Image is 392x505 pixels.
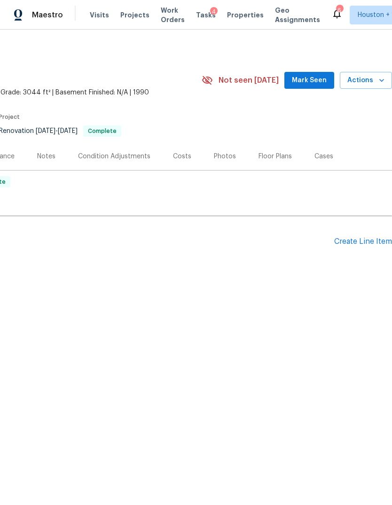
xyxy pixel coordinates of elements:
span: Work Orders [161,6,185,24]
span: Projects [120,10,149,20]
span: Actions [347,75,384,86]
span: [DATE] [36,128,55,134]
div: 4 [210,7,218,16]
button: Mark Seen [284,72,334,89]
div: Notes [37,152,55,161]
div: Floor Plans [259,152,292,161]
div: Cases [314,152,333,161]
span: Maestro [32,10,63,20]
span: Properties [227,10,264,20]
div: Create Line Item [334,237,392,246]
span: [DATE] [58,128,78,134]
div: Costs [173,152,191,161]
span: Mark Seen [292,75,327,86]
button: Actions [340,72,392,89]
div: 6 [336,6,343,15]
div: Condition Adjustments [78,152,150,161]
span: Complete [84,128,120,134]
span: Tasks [196,12,216,18]
span: Geo Assignments [275,6,320,24]
span: Visits [90,10,109,20]
span: Not seen [DATE] [219,76,279,85]
div: Photos [214,152,236,161]
span: - [36,128,78,134]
